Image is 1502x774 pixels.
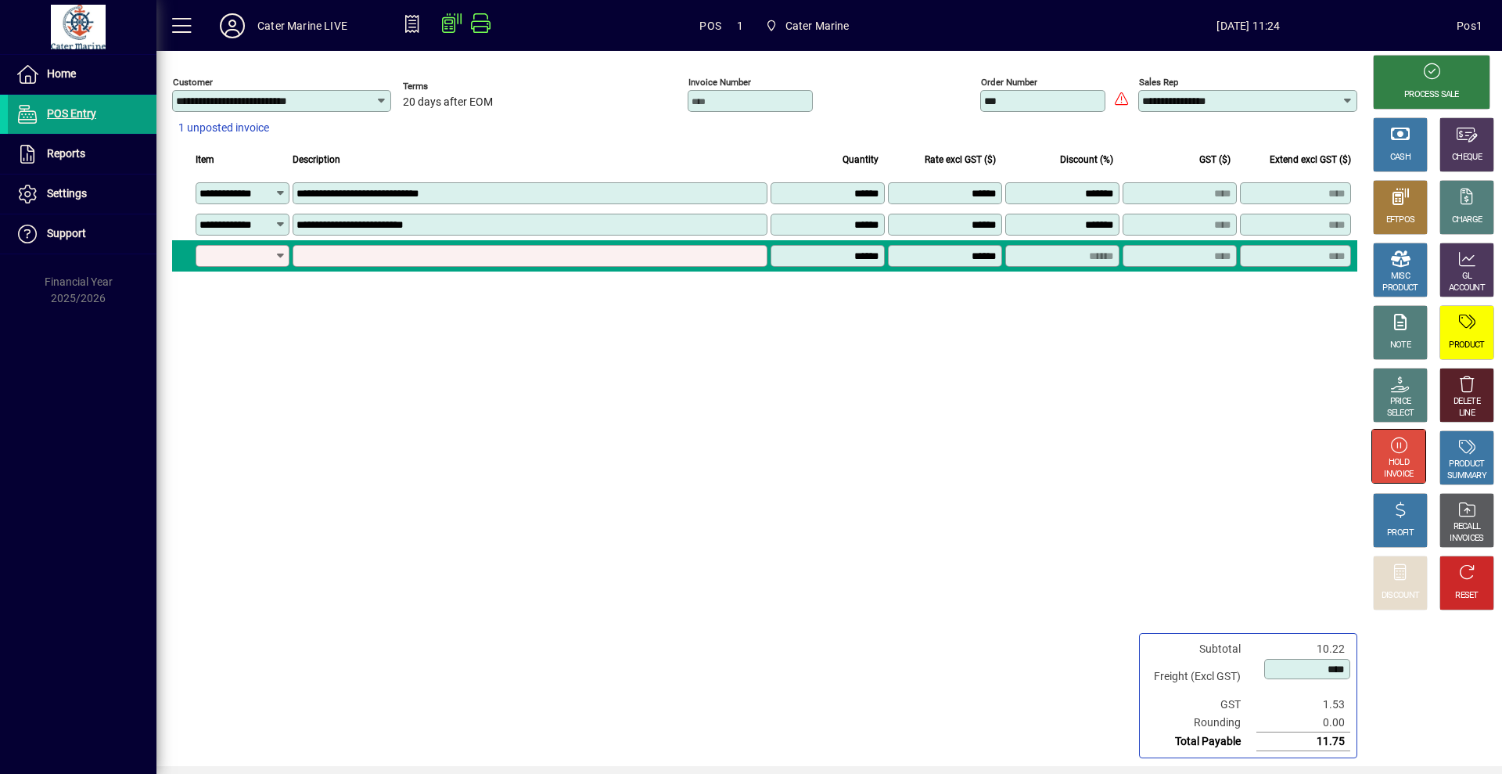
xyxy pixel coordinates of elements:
[1452,152,1482,164] div: CHEQUE
[1453,396,1480,408] div: DELETE
[1256,640,1350,658] td: 10.22
[1390,152,1410,164] div: CASH
[1462,271,1472,283] div: GL
[1404,89,1459,101] div: PROCESS SALE
[1146,714,1256,733] td: Rounding
[1256,696,1350,714] td: 1.53
[172,114,275,142] button: 1 unposted invoice
[1386,214,1415,226] div: EFTPOS
[47,187,87,200] span: Settings
[688,77,751,88] mat-label: Invoice number
[1455,590,1479,602] div: RESET
[1459,408,1475,419] div: LINE
[843,151,879,168] span: Quantity
[173,77,213,88] mat-label: Customer
[699,13,721,38] span: POS
[47,107,96,120] span: POS Entry
[178,120,269,136] span: 1 unposted invoice
[1457,13,1482,38] div: Pos1
[1449,283,1485,294] div: ACCOUNT
[981,77,1037,88] mat-label: Order number
[925,151,996,168] span: Rate excl GST ($)
[403,81,497,92] span: Terms
[1146,696,1256,714] td: GST
[1382,283,1418,294] div: PRODUCT
[196,151,214,168] span: Item
[1146,733,1256,751] td: Total Payable
[759,12,856,40] span: Cater Marine
[8,55,156,94] a: Home
[1270,151,1351,168] span: Extend excl GST ($)
[1060,151,1113,168] span: Discount (%)
[1449,459,1484,470] div: PRODUCT
[785,13,850,38] span: Cater Marine
[1146,640,1256,658] td: Subtotal
[737,13,743,38] span: 1
[1199,151,1231,168] span: GST ($)
[1389,457,1409,469] div: HOLD
[1256,733,1350,751] td: 11.75
[1452,214,1482,226] div: CHARGE
[1384,469,1413,481] div: INVOICE
[8,175,156,214] a: Settings
[8,135,156,174] a: Reports
[1390,340,1410,351] div: NOTE
[1391,271,1410,283] div: MISC
[293,151,340,168] span: Description
[47,147,85,160] span: Reports
[403,96,493,109] span: 20 days after EOM
[1387,527,1414,539] div: PROFIT
[207,12,257,40] button: Profile
[1390,396,1411,408] div: PRICE
[1382,590,1419,602] div: DISCOUNT
[1447,470,1486,482] div: SUMMARY
[1040,13,1457,38] span: [DATE] 11:24
[1256,714,1350,733] td: 0.00
[1450,533,1483,545] div: INVOICES
[1449,340,1484,351] div: PRODUCT
[47,67,76,80] span: Home
[1139,77,1178,88] mat-label: Sales rep
[1453,521,1481,533] div: RECALL
[8,214,156,254] a: Support
[1146,658,1256,696] td: Freight (Excl GST)
[47,227,86,239] span: Support
[257,13,347,38] div: Cater Marine LIVE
